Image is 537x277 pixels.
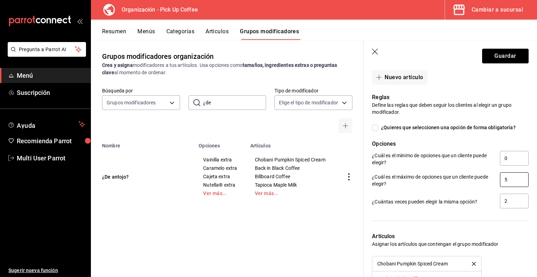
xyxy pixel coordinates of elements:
span: Sugerir nueva función [8,267,85,274]
span: Vainilla extra [203,157,237,162]
span: Caramelo extra [203,166,237,171]
span: Grupos modificadores [107,99,156,106]
button: ¿De antojo? [102,173,186,180]
button: Resumen [102,28,126,40]
span: Tapioca Maple Milk [255,182,325,187]
div: Grupos modificadores organización [102,51,214,62]
button: Categorías [166,28,195,40]
button: Menús [137,28,155,40]
button: Guardar [482,49,529,63]
div: navigation tabs [102,28,537,40]
span: Menú [17,71,85,80]
span: Recomienda Parrot [17,136,85,146]
p: Opciones [372,140,529,148]
span: Multi User Parrot [17,153,85,163]
span: Billboard Coffee [255,174,325,179]
p: Asignar los artículos que contengan el grupo modificador [372,241,529,248]
span: Elige el tipo de modificador [279,99,338,106]
p: Define las reglas que deben seguir los clientes al elegir un grupo modificador. [372,102,529,116]
button: Nuevo artículo [372,70,427,85]
div: Chobani Pumpkin Spiced Cream [377,261,448,266]
div: modificadores a tus artículos. Usa opciones como al momento de ordenar. [102,62,352,76]
a: Ver más... [255,191,325,196]
span: Cajeta extra [203,174,237,179]
p: ¿Cuántas veces pueden elegir la misma opción? [372,198,494,205]
button: Pregunta a Parrot AI [8,42,86,57]
p: Artículos [372,232,529,241]
table: simple table [91,139,364,205]
button: delete [467,262,481,266]
button: open_drawer_menu [77,18,83,24]
input: Buscar [203,96,266,110]
a: Pregunta a Parrot AI [5,51,86,58]
strong: Crea y asigna [102,62,133,68]
th: Artículos [246,139,334,148]
span: Nutella® extra [203,182,237,187]
th: Nombre [91,139,194,148]
h3: Organización - Pick Up Coffee [116,6,198,14]
p: ¿Cuál es el máximo de opciones que un cliente puede elegir? [372,173,494,187]
label: Búsqueda por [102,88,180,93]
th: Opciones [194,139,246,148]
span: Suscripción [17,88,85,97]
span: Chobani Pumpkin Spiced Cream [255,157,325,162]
a: Ver más... [203,191,237,196]
span: Back in Black Coffee [255,166,325,171]
p: Reglas [372,93,529,102]
button: actions [345,173,352,180]
p: ¿Cuál es el mínimo de opciones que un cliente puede elegir? [372,152,494,166]
span: Pregunta a Parrot AI [19,46,75,53]
label: Tipo de modificador [274,88,352,93]
span: ¿Quieres que seleccionen una opción de forma obligatoria? [378,124,516,131]
div: Cambiar a sucursal [472,5,523,15]
button: Grupos modificadores [240,28,299,40]
button: Artículos [206,28,229,40]
span: Ayuda [17,120,76,129]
